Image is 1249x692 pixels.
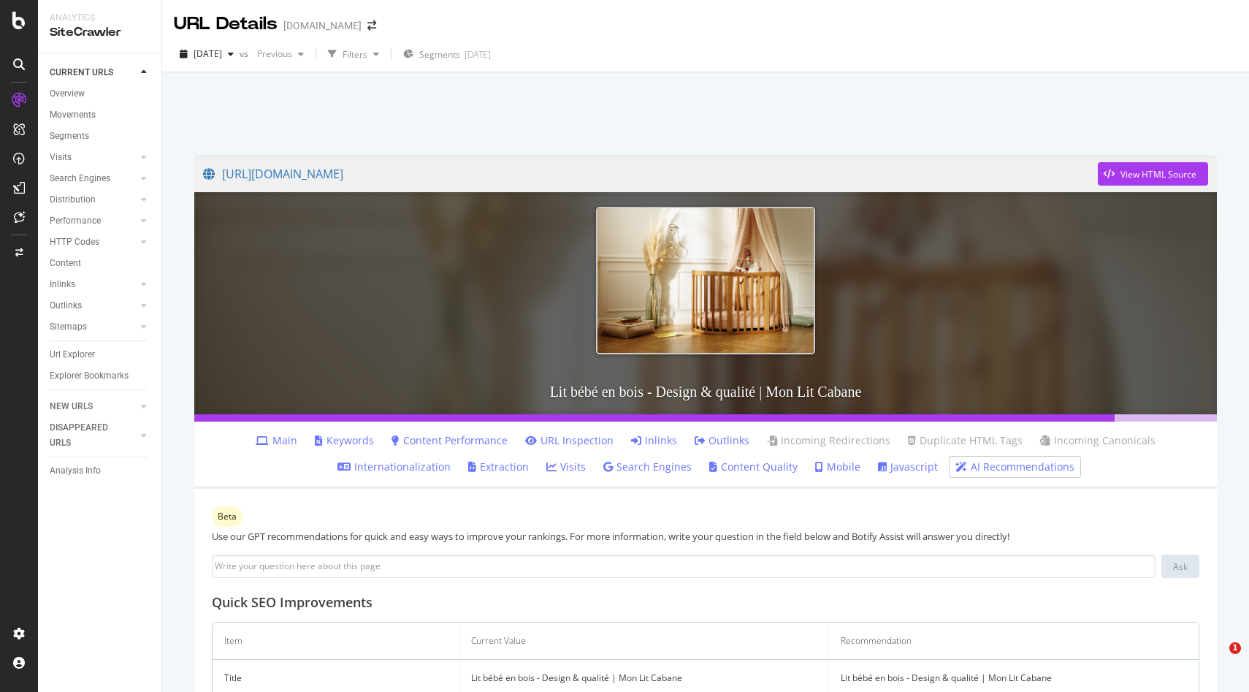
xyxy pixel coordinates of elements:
[50,12,150,24] div: Analytics
[829,623,1199,660] th: Recommendation
[174,12,278,37] div: URL Details
[212,596,1199,610] h2: Quick SEO Improvements
[50,235,137,250] a: HTTP Codes
[546,460,586,474] a: Visits
[397,42,497,66] button: Segments[DATE]
[955,460,1074,474] a: AI Recommendations
[50,107,96,123] div: Movements
[212,555,1156,578] input: Write your question here about this page
[50,463,101,479] div: Analysis Info
[1229,642,1241,654] span: 1
[50,256,81,271] div: Content
[603,460,692,474] a: Search Engines
[50,319,87,335] div: Sitemaps
[240,47,251,60] span: vs
[391,433,508,448] a: Content Performance
[50,65,113,80] div: CURRENT URLS
[50,277,75,292] div: Inlinks
[322,42,385,66] button: Filters
[419,48,460,61] span: Segments
[50,399,93,414] div: NEW URLS
[50,171,110,186] div: Search Engines
[50,235,99,250] div: HTTP Codes
[50,368,151,384] a: Explorer Bookmarks
[50,347,95,362] div: Url Explorer
[50,86,85,102] div: Overview
[1161,555,1199,578] button: Ask
[50,171,137,186] a: Search Engines
[465,48,491,61] div: [DATE]
[50,150,137,165] a: Visits
[50,192,137,208] a: Distribution
[50,319,137,335] a: Sitemaps
[50,277,137,292] a: Inlinks
[174,42,240,66] button: [DATE]
[1120,168,1196,180] div: View HTML Source
[283,18,362,33] div: [DOMAIN_NAME]
[337,460,451,474] a: Internationalization
[50,107,151,123] a: Movements
[50,368,129,384] div: Explorer Bookmarks
[251,42,310,66] button: Previous
[50,298,82,313] div: Outlinks
[1098,162,1208,186] button: View HTML Source
[194,369,1217,414] h3: Lit bébé en bois - Design & qualité | Mon Lit Cabane
[203,156,1098,192] a: [URL][DOMAIN_NAME]
[343,48,367,61] div: Filters
[50,192,96,208] div: Distribution
[50,420,137,451] a: DISAPPEARED URLS
[815,460,860,474] a: Mobile
[50,129,89,144] div: Segments
[50,213,137,229] a: Performance
[256,433,297,448] a: Main
[50,420,123,451] div: DISAPPEARED URLS
[50,213,101,229] div: Performance
[468,460,529,474] a: Extraction
[50,65,137,80] a: CURRENT URLS
[878,460,938,474] a: Javascript
[367,20,376,31] div: arrow-right-arrow-left
[50,129,151,144] a: Segments
[213,623,459,660] th: Item
[596,207,815,354] img: Lit bébé en bois - Design & qualité | Mon Lit Cabane
[50,150,72,165] div: Visits
[631,433,677,448] a: Inlinks
[1199,642,1234,677] iframe: Intercom live chat
[908,433,1023,448] a: Duplicate HTML Tags
[50,86,151,102] a: Overview
[50,463,151,479] a: Analysis Info
[50,399,137,414] a: NEW URLS
[218,512,237,521] span: Beta
[459,623,829,660] th: Current Value
[695,433,749,448] a: Outlinks
[1173,560,1188,573] div: Ask
[315,433,374,448] a: Keywords
[212,506,242,527] div: warning label
[251,47,292,60] span: Previous
[50,24,150,41] div: SiteCrawler
[50,298,137,313] a: Outlinks
[525,433,614,448] a: URL Inspection
[709,460,798,474] a: Content Quality
[1040,433,1156,448] a: Incoming Canonicals
[50,256,151,271] a: Content
[767,433,890,448] a: Incoming Redirections
[194,47,222,60] span: 2025 Sep. 6th
[212,530,1199,544] div: Use our GPT recommendations for quick and easy ways to improve your rankings. For more informatio...
[50,347,151,362] a: Url Explorer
